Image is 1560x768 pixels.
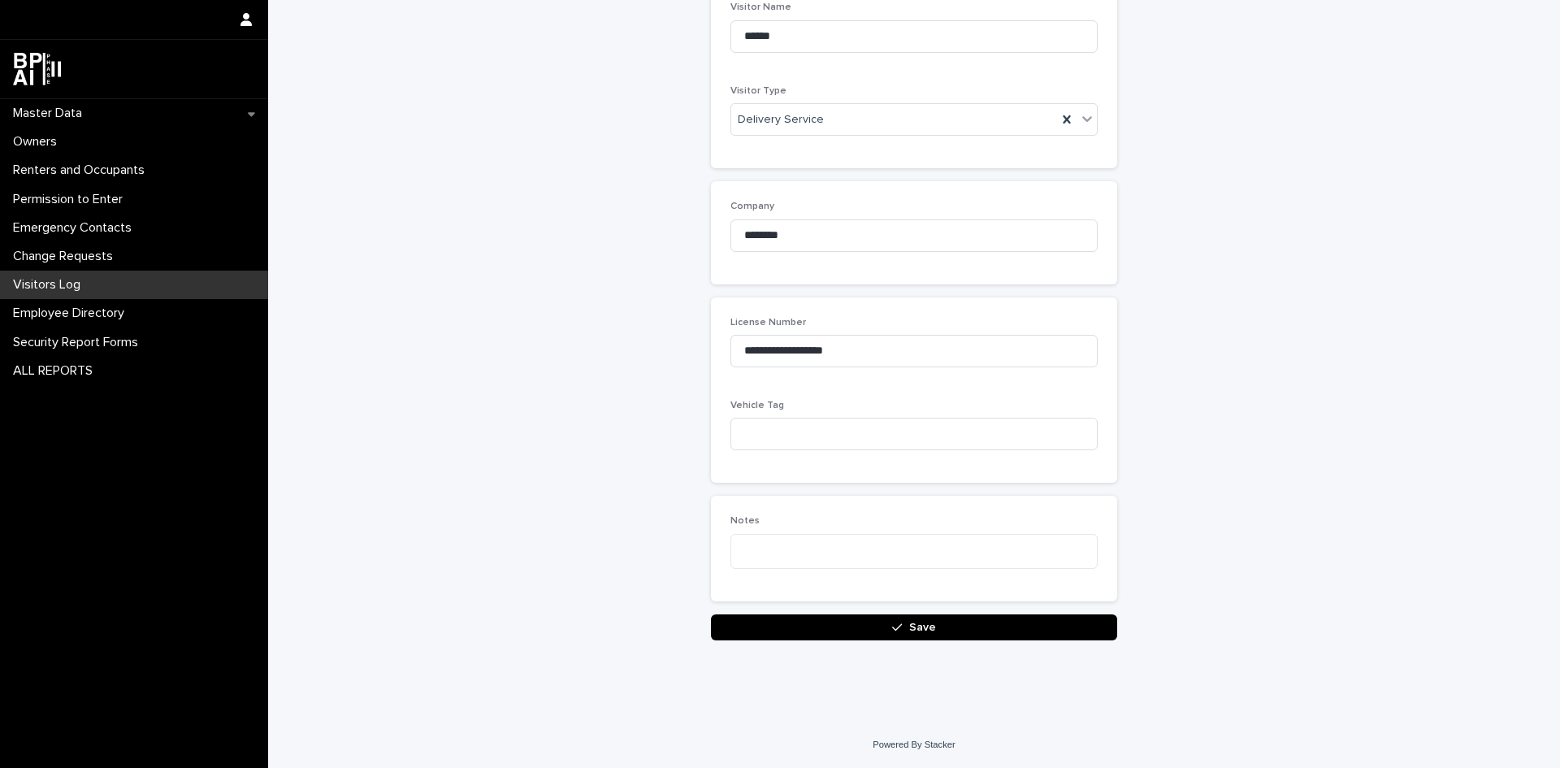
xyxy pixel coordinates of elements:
span: Visitor Name [730,2,791,12]
span: Company [730,202,774,211]
p: Visitors Log [6,277,93,293]
p: Master Data [6,106,95,121]
p: Change Requests [6,249,126,264]
p: ALL REPORTS [6,363,106,379]
p: Permission to Enter [6,192,136,207]
p: Owners [6,134,70,150]
p: Emergency Contacts [6,220,145,236]
span: Delivery Service [738,111,824,128]
span: License Number [730,318,806,328]
img: dwgmcNfxSF6WIOOXiGgu [13,53,61,85]
p: Employee Directory [6,306,137,321]
span: Vehicle Tag [730,401,784,410]
button: Save [711,614,1117,640]
span: Save [909,622,936,633]
a: Powered By Stacker [873,740,955,749]
span: Visitor Type [730,86,786,96]
p: Security Report Forms [6,335,151,350]
span: Notes [730,516,760,526]
p: Renters and Occupants [6,163,158,178]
